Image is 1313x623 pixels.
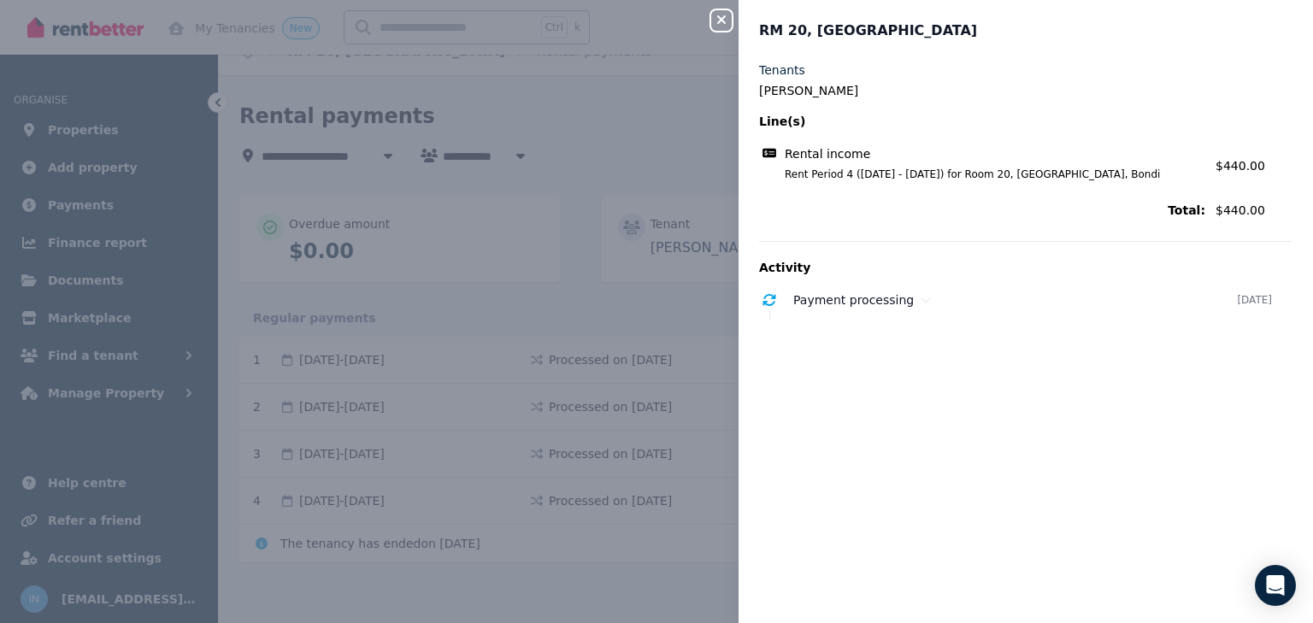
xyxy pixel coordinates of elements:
div: Open Intercom Messenger [1255,565,1296,606]
span: Rental income [785,145,870,162]
span: $440.00 [1216,159,1265,173]
span: RM 20, [GEOGRAPHIC_DATA] [759,21,977,41]
span: Rent Period 4 ([DATE] - [DATE]) for Room 20, [GEOGRAPHIC_DATA], Bondi [764,168,1205,181]
time: [DATE] [1237,293,1272,307]
span: Total: [759,202,1205,219]
span: Payment processing [793,293,914,307]
p: Activity [759,259,1292,276]
span: Line(s) [759,113,1205,130]
span: $440.00 [1216,202,1292,219]
legend: [PERSON_NAME] [759,82,1292,99]
label: Tenants [759,62,805,79]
